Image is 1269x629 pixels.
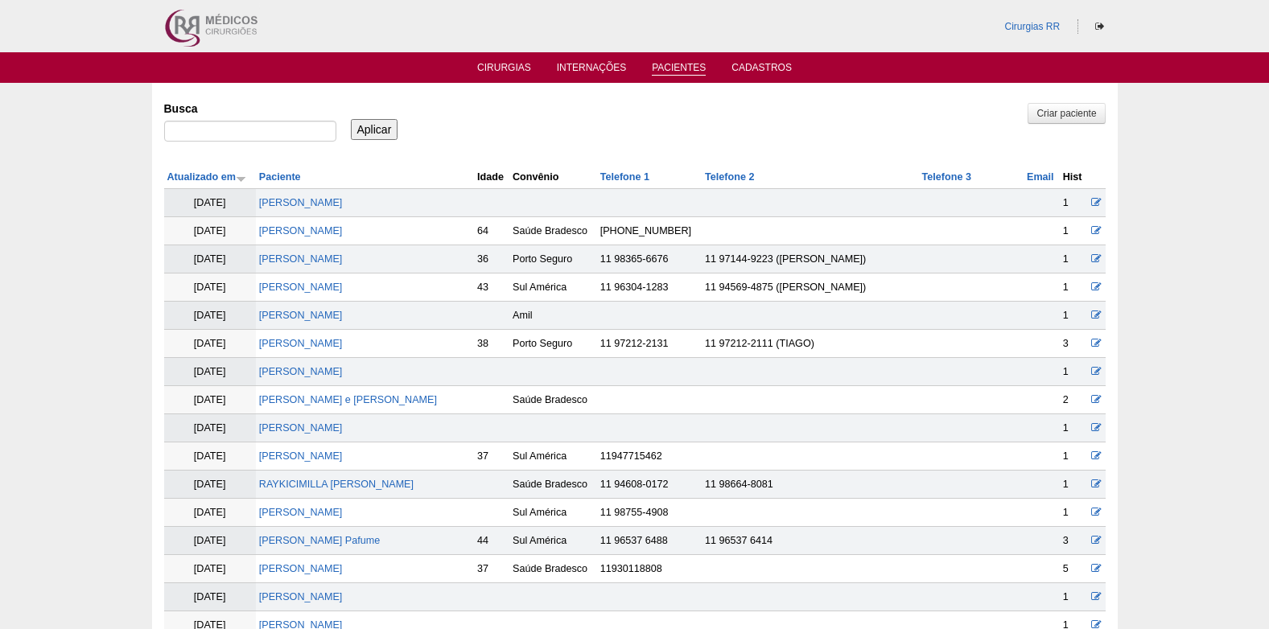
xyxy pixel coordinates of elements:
[597,471,702,499] td: 11 94608-0172
[474,527,509,555] td: 44
[702,273,919,302] td: 11 94569-4875 ([PERSON_NAME])
[259,591,343,602] a: [PERSON_NAME]
[1060,527,1087,555] td: 3
[164,245,256,273] td: [DATE]
[164,217,256,245] td: [DATE]
[597,273,702,302] td: 11 96304-1283
[259,310,343,321] a: [PERSON_NAME]
[597,217,702,245] td: [PHONE_NUMBER]
[509,245,597,273] td: Porto Seguro
[164,386,256,414] td: [DATE]
[164,358,256,386] td: [DATE]
[259,225,343,236] a: [PERSON_NAME]
[509,273,597,302] td: Sul América
[474,166,509,189] th: Idade
[702,471,919,499] td: 11 98664-8081
[509,217,597,245] td: Saúde Bradesco
[1060,414,1087,442] td: 1
[702,245,919,273] td: 11 97144-9223 ([PERSON_NAME])
[597,442,702,471] td: 11947715462
[509,166,597,189] th: Convênio
[259,563,343,574] a: [PERSON_NAME]
[509,330,597,358] td: Porto Seguro
[259,171,301,183] a: Paciente
[259,394,437,405] a: [PERSON_NAME] e [PERSON_NAME]
[474,555,509,583] td: 37
[474,330,509,358] td: 38
[1060,442,1087,471] td: 1
[351,119,398,140] input: Aplicar
[509,471,597,499] td: Saúde Bradesco
[259,366,343,377] a: [PERSON_NAME]
[597,499,702,527] td: 11 98755-4908
[1060,189,1087,217] td: 1
[1028,103,1105,124] a: Criar paciente
[474,442,509,471] td: 37
[1004,21,1060,32] a: Cirurgias RR
[597,245,702,273] td: 11 98365-6676
[167,171,246,183] a: Atualizado em
[509,442,597,471] td: Sul América
[509,499,597,527] td: Sul América
[164,499,256,527] td: [DATE]
[1060,499,1087,527] td: 1
[702,527,919,555] td: 11 96537 6414
[597,555,702,583] td: 11930118808
[600,171,649,183] a: Telefone 1
[652,62,706,76] a: Pacientes
[164,302,256,330] td: [DATE]
[164,121,336,142] input: Digite os termos que você deseja procurar.
[164,527,256,555] td: [DATE]
[259,507,343,518] a: [PERSON_NAME]
[1060,471,1087,499] td: 1
[164,414,256,442] td: [DATE]
[164,101,336,117] label: Busca
[702,330,919,358] td: 11 97212-2111 (TIAGO)
[509,386,597,414] td: Saúde Bradesco
[236,173,246,183] img: ordem crescente
[259,282,343,293] a: [PERSON_NAME]
[509,302,597,330] td: Amil
[705,171,754,183] a: Telefone 2
[509,555,597,583] td: Saúde Bradesco
[1060,358,1087,386] td: 1
[1095,22,1104,31] i: Sair
[259,253,343,265] a: [PERSON_NAME]
[164,471,256,499] td: [DATE]
[164,273,256,302] td: [DATE]
[259,422,343,434] a: [PERSON_NAME]
[557,62,627,78] a: Internações
[1060,245,1087,273] td: 1
[509,527,597,555] td: Sul América
[1060,330,1087,358] td: 3
[1027,171,1054,183] a: Email
[164,583,256,611] td: [DATE]
[1060,217,1087,245] td: 1
[259,450,343,462] a: [PERSON_NAME]
[259,197,343,208] a: [PERSON_NAME]
[164,189,256,217] td: [DATE]
[164,330,256,358] td: [DATE]
[1060,583,1087,611] td: 1
[259,338,343,349] a: [PERSON_NAME]
[1060,166,1087,189] th: Hist
[259,479,414,490] a: RAYKICIMILLA [PERSON_NAME]
[1060,273,1087,302] td: 1
[474,245,509,273] td: 36
[731,62,792,78] a: Cadastros
[259,535,380,546] a: [PERSON_NAME] Pafume
[164,555,256,583] td: [DATE]
[1060,386,1087,414] td: 2
[1060,302,1087,330] td: 1
[922,171,971,183] a: Telefone 3
[474,273,509,302] td: 43
[477,62,531,78] a: Cirurgias
[597,527,702,555] td: 11 96537 6488
[474,217,509,245] td: 64
[1060,555,1087,583] td: 5
[597,330,702,358] td: 11 97212-2131
[164,442,256,471] td: [DATE]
